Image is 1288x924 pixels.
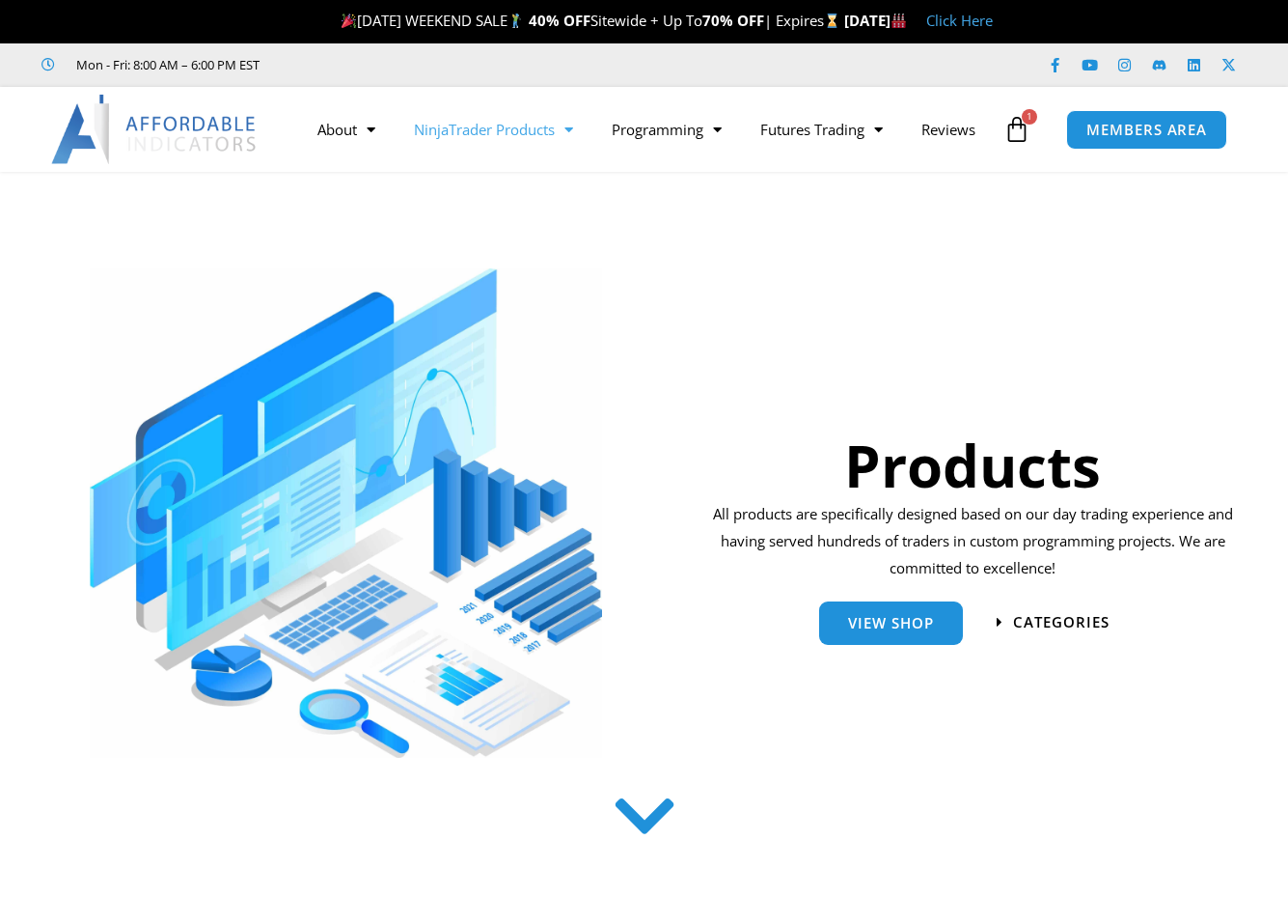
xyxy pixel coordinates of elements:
img: LogoAI | Affordable Indicators – NinjaTrader [51,95,259,164]
a: Futures Trading [741,107,902,152]
img: 🏌️‍♂️ [508,14,523,28]
span: View Shop [848,616,934,630]
strong: 70% OFF [702,11,764,30]
span: 1 [1022,109,1037,125]
img: 🏭 [891,14,906,28]
span: MEMBERS AREA [1086,123,1207,137]
a: categories [997,615,1110,630]
a: View Shop [819,602,963,645]
img: ⌛ [825,14,839,28]
a: Reviews [902,107,995,152]
a: NinjaTrader Products [395,107,592,152]
a: MEMBERS AREA [1066,110,1227,150]
strong: [DATE] [844,11,907,30]
span: [DATE] WEEKEND SALE Sitewide + Up To | Expires [337,11,843,30]
img: ProductsSection scaled | Affordable Indicators – NinjaTrader [90,268,602,758]
strong: 40% OFF [529,11,590,30]
nav: Menu [298,107,999,152]
a: Programming [592,107,741,152]
span: categories [1013,615,1110,630]
span: Mon - Fri: 8:00 AM – 6:00 PM EST [71,53,260,76]
img: 🎉 [342,14,356,28]
a: 1 [974,101,1059,157]
iframe: Customer reviews powered by Trustpilot [287,55,576,74]
a: Click Here [926,11,993,30]
h1: Products [706,425,1240,506]
a: About [298,107,395,152]
p: All products are specifically designed based on our day trading experience and having served hund... [706,501,1240,582]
